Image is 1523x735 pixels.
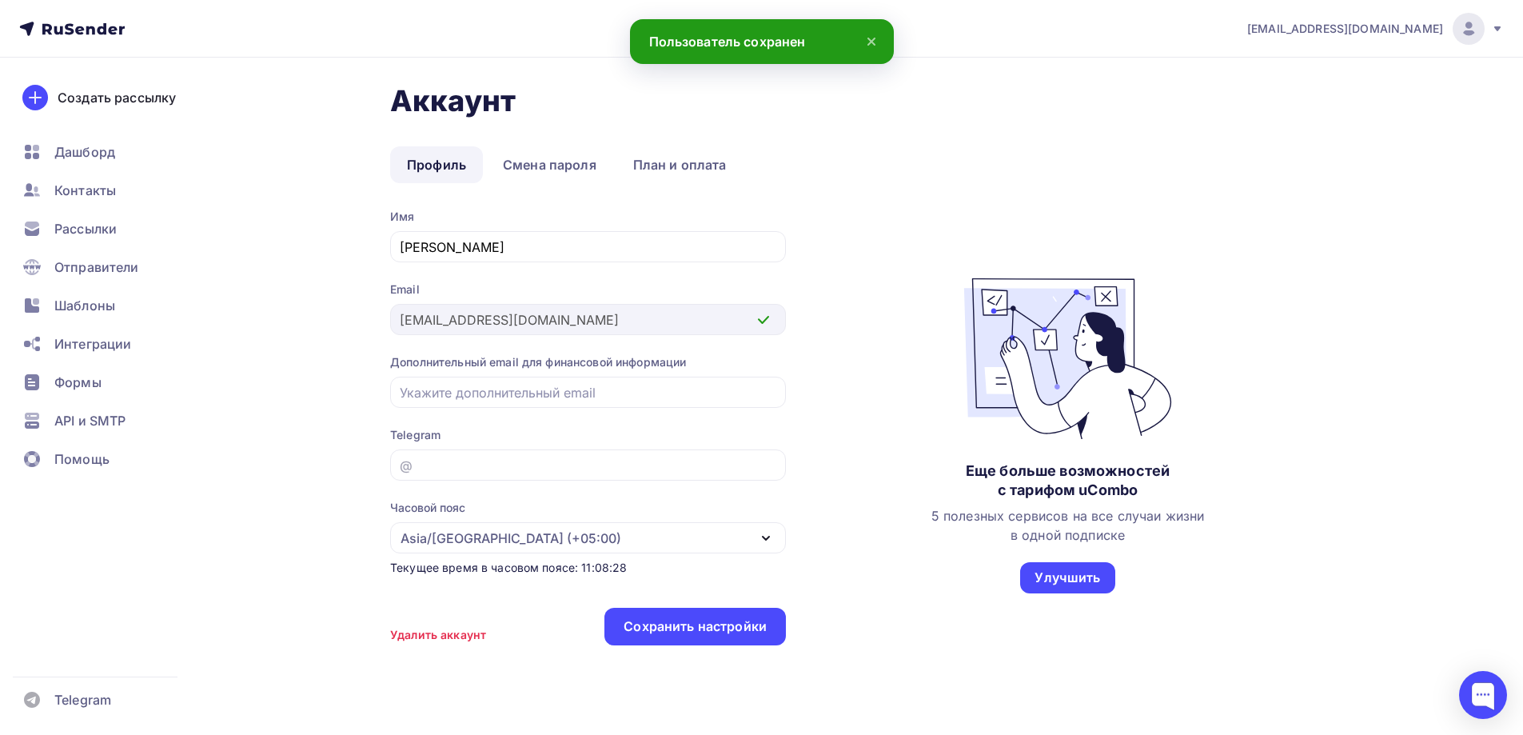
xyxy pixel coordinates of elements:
[54,334,131,354] span: Интеграции
[486,146,613,183] a: Смена пароля
[390,146,483,183] a: Профиль
[13,366,203,398] a: Формы
[400,456,413,475] div: @
[390,427,786,443] div: Telegram
[390,560,786,576] div: Текущее время в часовом поясе: 11:08:28
[624,617,767,636] div: Сохранить настройки
[390,500,465,516] div: Часовой пояс
[390,354,786,370] div: Дополнительный email для финансовой информации
[390,500,786,553] button: Часовой пояс Asia/[GEOGRAPHIC_DATA] (+05:00)
[400,383,777,402] input: Укажите дополнительный email
[1035,569,1100,587] div: Улучшить
[966,461,1170,500] div: Еще больше возможностей с тарифом uCombo
[13,213,203,245] a: Рассылки
[401,529,621,548] div: Asia/[GEOGRAPHIC_DATA] (+05:00)
[13,290,203,322] a: Шаблоны
[54,181,116,200] span: Контакты
[54,258,139,277] span: Отправители
[13,174,203,206] a: Контакты
[54,296,115,315] span: Шаблоны
[616,146,744,183] a: План и оплата
[54,219,117,238] span: Рассылки
[54,449,110,469] span: Помощь
[1247,21,1443,37] span: [EMAIL_ADDRESS][DOMAIN_NAME]
[54,411,126,430] span: API и SMTP
[54,373,102,392] span: Формы
[931,506,1204,545] div: 5 полезных сервисов на все случаи жизни в одной подписке
[390,209,786,225] div: Имя
[54,690,111,709] span: Telegram
[390,627,486,643] div: Удалить аккаунт
[390,282,786,298] div: Email
[1247,13,1504,45] a: [EMAIL_ADDRESS][DOMAIN_NAME]
[400,238,777,257] input: Введите имя
[54,142,115,162] span: Дашборд
[13,136,203,168] a: Дашборд
[13,251,203,283] a: Отправители
[58,88,176,107] div: Создать рассылку
[390,83,1350,118] h1: Аккаунт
